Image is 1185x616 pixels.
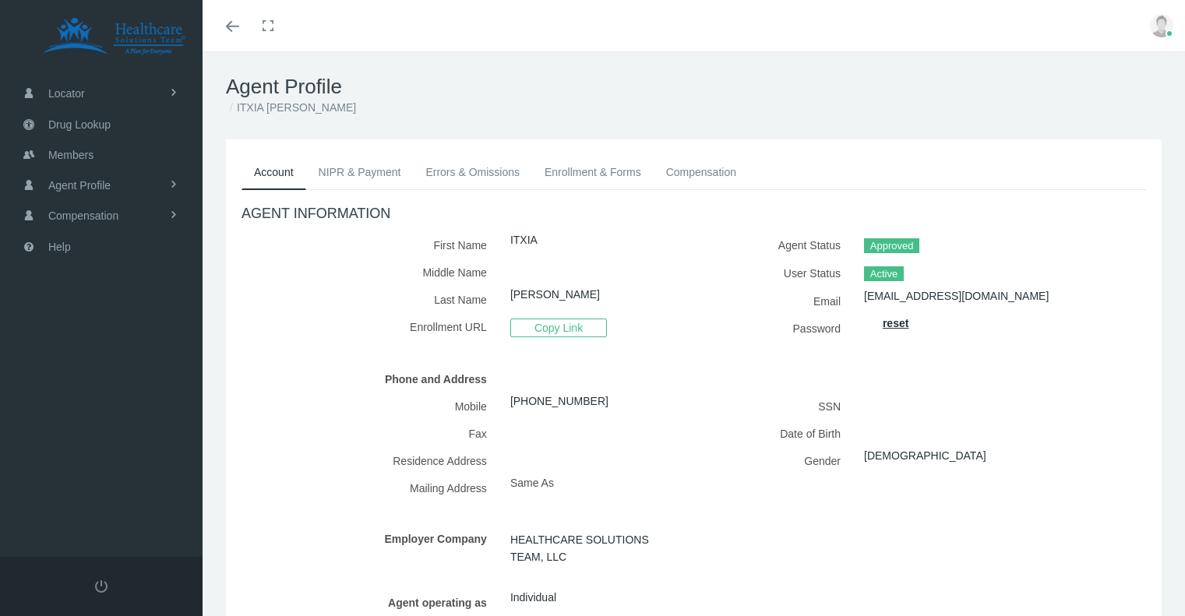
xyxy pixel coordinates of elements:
[510,395,608,407] a: [PHONE_NUMBER]
[510,234,538,246] a: ITXIA
[706,420,853,447] label: Date of Birth
[242,313,499,342] label: Enrollment URL
[654,155,749,189] a: Compensation
[242,420,499,447] label: Fax
[864,290,1049,302] a: [EMAIL_ADDRESS][DOMAIN_NAME]
[242,155,306,190] a: Account
[48,110,111,139] span: Drug Lookup
[510,288,600,301] a: [PERSON_NAME]
[864,266,904,282] span: Active
[48,232,71,262] span: Help
[864,238,919,254] span: Approved
[48,171,111,200] span: Agent Profile
[510,321,607,333] a: Copy Link
[510,319,607,337] span: Copy Link
[242,392,499,420] label: Mobile
[242,286,499,313] label: Last Name
[48,140,93,170] span: Members
[510,528,649,568] span: HEALTHCARE SOLUTIONS TEAM, LLC
[226,75,1162,99] h1: Agent Profile
[226,99,356,116] li: ITXIA [PERSON_NAME]
[864,449,986,462] a: [DEMOGRAPHIC_DATA]
[242,259,499,286] label: Middle Name
[706,287,853,315] label: Email
[706,231,853,259] label: Agent Status
[20,17,207,56] img: HEALTHCARE SOLUTIONS TEAM, LLC
[242,231,499,259] label: First Name
[532,155,654,189] a: Enrollment & Forms
[510,586,556,609] span: Individual
[242,206,1146,223] h4: AGENT INFORMATION
[242,525,499,565] label: Employer Company
[48,201,118,231] span: Compensation
[706,315,853,342] label: Password
[413,155,532,189] a: Errors & Omissions
[242,589,499,616] label: Agent operating as
[242,474,499,502] label: Mailing Address
[706,392,853,420] label: SSN
[510,477,554,489] span: Same As
[48,79,85,108] span: Locator
[706,259,853,287] label: User Status
[242,365,499,392] label: Phone and Address
[1150,14,1173,37] img: user-placeholder.jpg
[306,155,414,189] a: NIPR & Payment
[242,447,499,474] label: Residence Address
[883,317,908,329] a: reset
[706,447,853,474] label: Gender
